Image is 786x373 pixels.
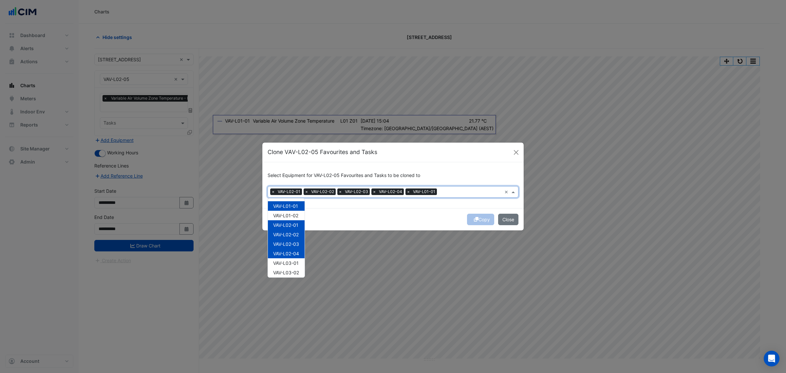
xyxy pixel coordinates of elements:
[405,188,411,195] span: ×
[273,241,299,247] span: VAV-L02-03
[309,188,336,195] span: VAV-L02-02
[343,188,370,195] span: VAV-L02-03
[337,188,343,195] span: ×
[268,173,518,178] h6: Select Equipment for VAV-L02-05 Favourites and Tasks to be cloned to
[304,188,309,195] span: ×
[764,351,779,366] div: Open Intercom Messenger
[371,188,377,195] span: ×
[270,188,276,195] span: ×
[273,222,298,228] span: VAV-L02-01
[504,188,510,195] span: Clear
[498,214,518,225] button: Close
[273,232,299,237] span: VAV-L02-02
[276,188,302,195] span: VAV-L02-01
[273,213,298,218] span: VAV-L01-02
[511,147,521,157] button: Close
[273,251,299,256] span: VAV-L02-04
[273,203,298,209] span: VAV-L01-01
[377,188,404,195] span: VAV-L02-04
[411,188,437,195] span: VAV-L01-01
[268,198,305,278] ng-dropdown-panel: Options list
[268,148,377,156] h5: Clone VAV-L02-05 Favourites and Tasks
[273,270,299,275] span: VAV-L03-02
[273,260,299,266] span: VAV-L03-01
